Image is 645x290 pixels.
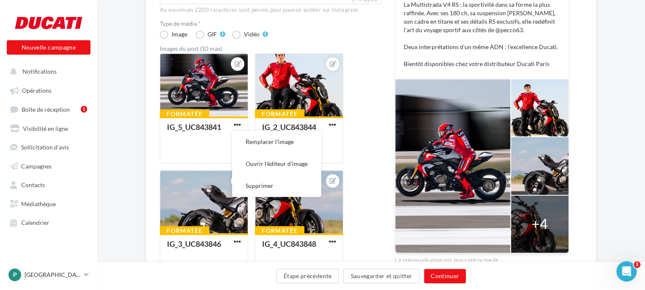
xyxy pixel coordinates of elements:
button: Étape précédente [276,269,339,283]
div: Formatée [255,109,304,119]
button: Notifications [5,64,89,79]
button: Supprimer [232,175,321,197]
a: Opérations [5,82,92,97]
a: Calendrier [5,214,92,229]
button: Sauvegarder et quitter [343,269,419,283]
span: Contacts [21,181,45,188]
span: Notifications [22,68,57,75]
div: IG_5_UC843841 [167,122,221,132]
div: Images du post (10 max) [160,46,381,52]
a: Contacts [5,177,92,192]
div: Au maximum 2200 caractères sont permis pour pouvoir publier sur Instagram [160,6,381,14]
p: [GEOGRAPHIC_DATA] [25,271,81,279]
div: IG_3_UC843846 [167,239,221,249]
span: Campagnes [21,162,52,169]
div: Formatée [160,109,209,119]
div: La prévisualisation est non-contractuelle [395,253,569,264]
a: Médiathèque [5,196,92,211]
div: IG_2_UC843844 [262,122,316,132]
a: Visibilité en ligne [5,120,92,135]
span: P [13,271,17,279]
a: Campagnes [5,158,92,173]
div: +4 [532,214,548,234]
iframe: Intercom live chat [616,261,637,282]
button: Continuer [424,269,466,283]
div: Vidéo [244,31,260,37]
div: IG_4_UC843848 [262,239,316,249]
button: Nouvelle campagne [7,40,90,55]
label: Type de média * [160,21,381,27]
div: GIF [208,31,217,37]
span: Médiathèque [21,200,56,207]
span: Visibilité en ligne [23,124,68,132]
span: 1 [634,261,640,268]
span: Boîte de réception [22,105,70,113]
button: Remplacer l'image [232,131,321,153]
div: Formatée [255,226,304,235]
a: P [GEOGRAPHIC_DATA] [7,267,90,283]
a: Sollicitation d'avis [5,139,92,154]
div: Image [172,31,187,37]
div: Formatée [160,226,209,235]
span: Calendrier [21,219,49,226]
span: Sollicitation d'avis [21,144,69,151]
span: Opérations [22,87,52,94]
a: Boîte de réception1 [5,101,92,117]
button: Ouvrir l'éditeur d'image [232,153,321,175]
div: 1 [81,106,87,113]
